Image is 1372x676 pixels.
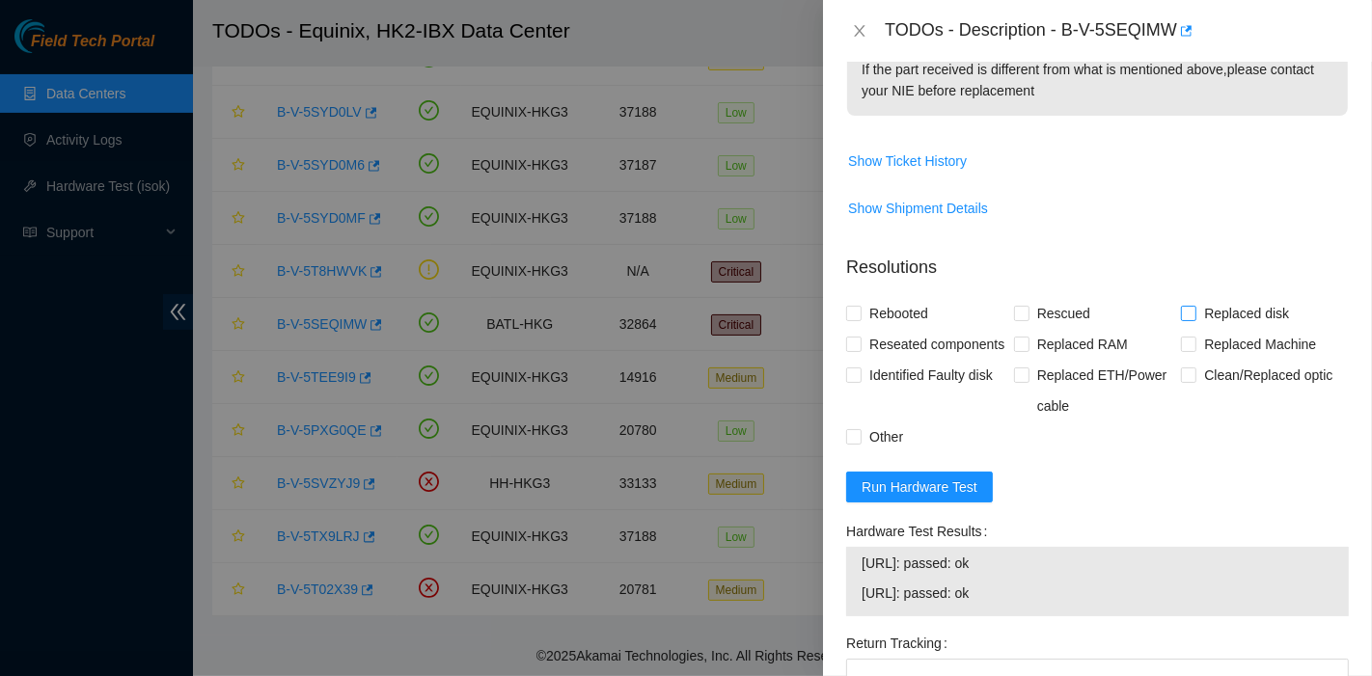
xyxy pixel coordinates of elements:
[862,421,911,452] span: Other
[862,329,1012,360] span: Reseated components
[846,472,993,502] button: Run Hardware Test
[847,146,968,176] button: Show Ticket History
[848,198,988,219] span: Show Shipment Details
[846,239,1349,281] p: Resolutions
[1029,298,1098,329] span: Rescued
[862,298,936,329] span: Rebooted
[846,22,873,41] button: Close
[862,360,1001,391] span: Identified Faulty disk
[1196,298,1297,329] span: Replaced disk
[862,476,977,498] span: Run Hardware Test
[848,150,967,172] span: Show Ticket History
[852,23,867,39] span: close
[862,582,1333,604] span: [URL]: passed: ok
[1029,360,1182,421] span: Replaced ETH/Power cable
[1029,329,1136,360] span: Replaced RAM
[846,628,955,659] label: Return Tracking
[885,15,1349,46] div: TODOs - Description - B-V-5SEQIMW
[1196,360,1340,391] span: Clean/Replaced optic
[847,193,989,224] button: Show Shipment Details
[862,553,1333,574] span: [URL]: passed: ok
[846,516,995,547] label: Hardware Test Results
[1196,329,1324,360] span: Replaced Machine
